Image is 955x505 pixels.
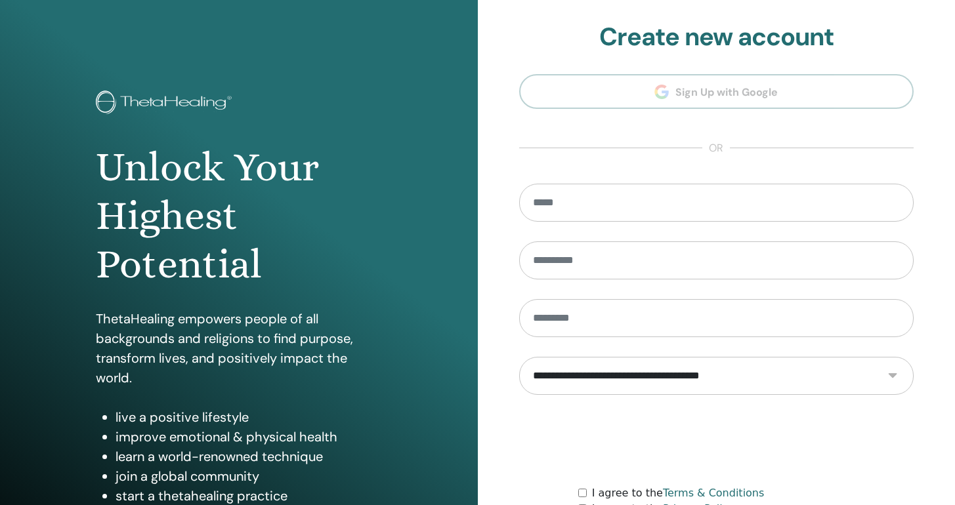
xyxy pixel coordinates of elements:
h2: Create new account [519,22,914,52]
span: or [702,140,730,156]
li: live a positive lifestyle [116,407,381,427]
li: learn a world-renowned technique [116,447,381,466]
li: improve emotional & physical health [116,427,381,447]
h1: Unlock Your Highest Potential [96,143,381,289]
li: join a global community [116,466,381,486]
iframe: reCAPTCHA [616,414,816,466]
label: I agree to the [592,485,765,501]
p: ThetaHealing empowers people of all backgrounds and religions to find purpose, transform lives, a... [96,309,381,388]
a: Terms & Conditions [663,487,764,499]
